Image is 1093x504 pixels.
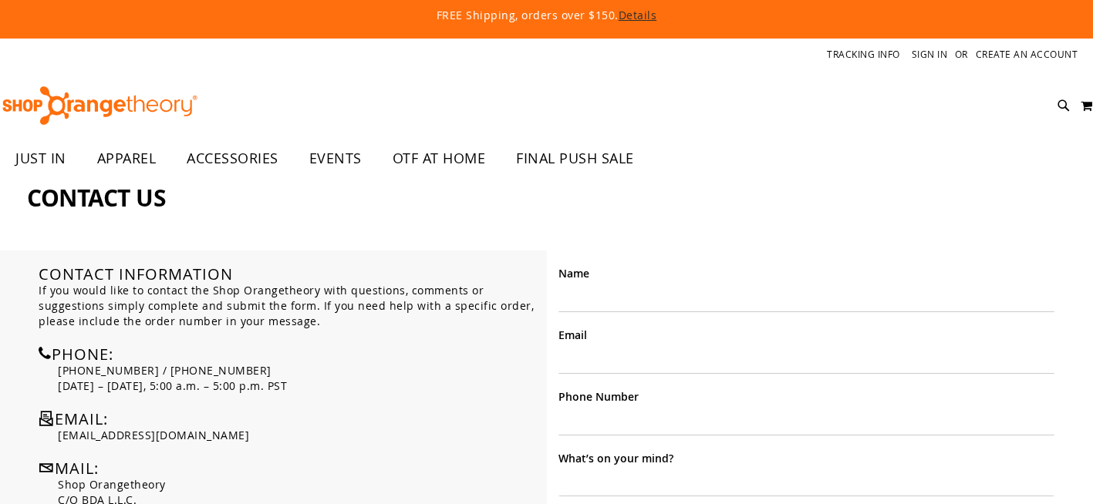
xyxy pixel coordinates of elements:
span: Name [558,266,589,281]
span: Contact Us [27,182,166,213]
span: What’s on your mind? [558,451,673,465]
span: Phone Number [558,389,639,404]
p: [DATE] – [DATE], 5:00 a.m. – 5:00 p.m. PST [58,378,535,394]
a: ACCESSORIES [171,141,294,176]
a: Create an Account [976,48,1078,61]
a: Details [619,8,657,22]
span: OTF AT HOME [393,141,486,176]
h4: Mail: [39,459,535,477]
span: JUST IN [15,141,66,176]
h4: Contact Information [39,266,535,283]
p: FREE Shipping, orders over $150. [83,8,1009,23]
p: [EMAIL_ADDRESS][DOMAIN_NAME] [58,428,535,443]
p: Shop Orangetheory [58,477,535,492]
p: If you would like to contact the Shop Orangetheory with questions, comments or suggestions simply... [39,283,535,329]
a: Sign In [912,48,948,61]
a: OTF AT HOME [377,141,501,176]
a: Tracking Info [827,48,900,61]
h4: Phone: [39,344,535,363]
a: APPAREL [82,141,172,176]
span: Email [558,328,587,342]
p: [PHONE_NUMBER] / [PHONE_NUMBER] [58,363,535,378]
span: APPAREL [97,141,157,176]
a: EVENTS [294,141,377,176]
h4: Email: [39,409,535,428]
span: ACCESSORIES [187,141,278,176]
span: EVENTS [309,141,362,176]
span: FINAL PUSH SALE [516,141,634,176]
a: FINAL PUSH SALE [501,141,649,176]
